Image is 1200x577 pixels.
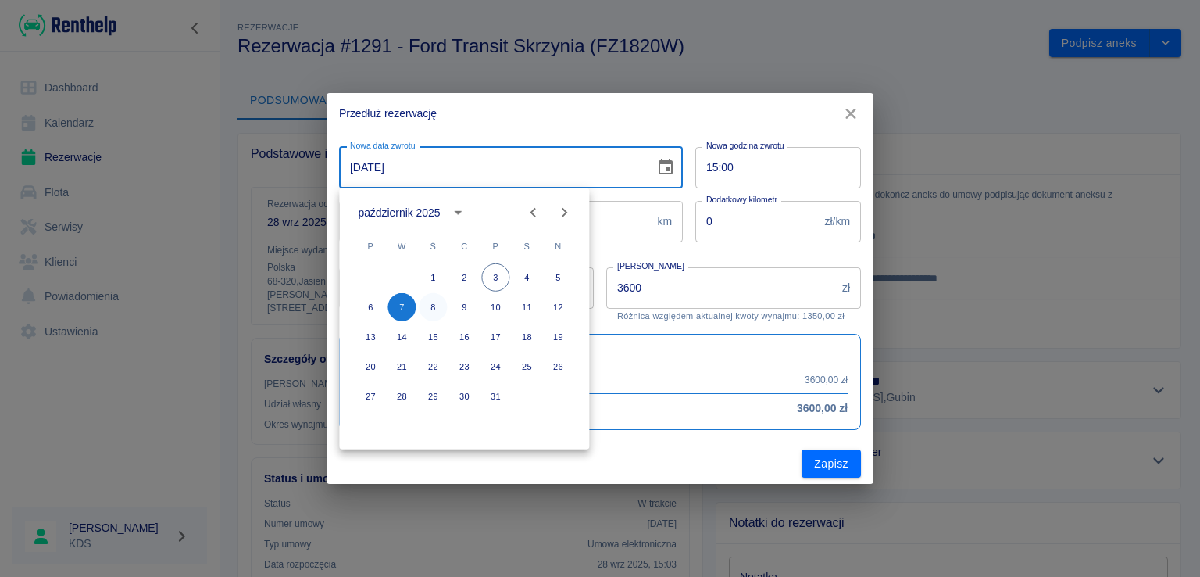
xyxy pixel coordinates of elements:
button: 2 [450,263,478,292]
p: zł [842,280,850,296]
button: Zapisz [802,450,861,478]
p: km [657,213,672,230]
button: 5 [544,263,572,292]
span: wtorek [387,231,416,262]
button: 22 [419,353,447,381]
button: 17 [481,323,509,351]
button: Next month [548,197,580,228]
button: 9 [450,293,478,321]
h2: Przedłuż rezerwację [327,93,873,134]
p: Różnica względem aktualnej kwoty wynajmu: 1350,00 zł [617,311,850,321]
button: 28 [387,382,416,410]
div: październik 2025 [358,204,440,220]
button: 21 [387,353,416,381]
h6: Podsumowanie [352,347,848,364]
button: calendar view is open, switch to year view [445,199,471,226]
input: Kwota wynajmu od początkowej daty, nie samego aneksu. [606,267,836,309]
p: 3600,00 zł [805,373,848,387]
button: 12 [544,293,572,321]
button: 19 [544,323,572,351]
button: 10 [481,293,509,321]
button: 13 [356,323,384,351]
label: Nowa data zwrotu [350,140,415,152]
button: 18 [512,323,541,351]
button: 26 [544,353,572,381]
button: 16 [450,323,478,351]
button: 31 [481,382,509,410]
button: 3 [481,263,509,292]
span: czwartek [450,231,478,262]
span: piątek [481,231,509,262]
button: 29 [419,382,447,410]
label: Nowa godzina zwrotu [706,140,784,152]
h6: 3600,00 zł [797,400,848,417]
button: 1 [419,263,447,292]
button: 4 [512,263,541,292]
input: DD-MM-YYYY [339,147,644,188]
label: Dodatkowy kilometr [706,194,777,206]
button: Choose date, selected date is 7 paź 2025 [650,152,681,183]
label: [PERSON_NAME] [617,260,684,272]
button: 30 [450,382,478,410]
p: zł/km [825,213,850,230]
button: 20 [356,353,384,381]
button: 11 [512,293,541,321]
button: 25 [512,353,541,381]
button: 23 [450,353,478,381]
button: 8 [419,293,447,321]
input: hh:mm [695,147,850,188]
button: Previous month [517,197,548,228]
button: 6 [356,293,384,321]
button: 15 [419,323,447,351]
span: sobota [512,231,541,262]
button: 14 [387,323,416,351]
button: 7 [387,293,416,321]
span: poniedziałek [356,231,384,262]
button: 27 [356,382,384,410]
span: środa [419,231,447,262]
button: 24 [481,353,509,381]
span: niedziela [544,231,572,262]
